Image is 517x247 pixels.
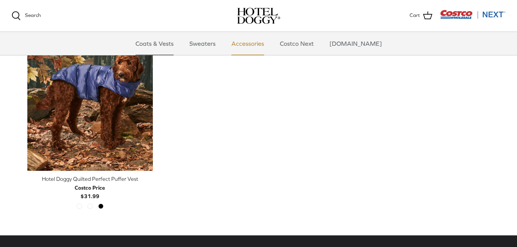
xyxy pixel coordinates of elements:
a: Sweaters [182,32,223,55]
img: hoteldoggycom [237,8,280,24]
a: Visit Costco Next [440,15,505,20]
span: Search [25,12,41,18]
span: Cart [410,12,420,20]
a: Accessories [224,32,271,55]
a: hoteldoggy.com hoteldoggycom [237,8,280,24]
a: Coats & Vests [129,32,181,55]
a: Cart [410,11,432,21]
div: Hotel Doggy Quilted Perfect Puffer Vest [12,175,169,183]
a: Costco Next [273,32,321,55]
a: Hotel Doggy Quilted Perfect Puffer Vest [12,14,169,171]
div: Costco Price [75,184,105,192]
a: Hotel Doggy Quilted Perfect Puffer Vest Costco Price$31.99 [12,175,169,200]
a: [DOMAIN_NAME] [323,32,389,55]
img: Costco Next [440,10,505,19]
a: Search [12,11,41,20]
b: $31.99 [75,184,105,199]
